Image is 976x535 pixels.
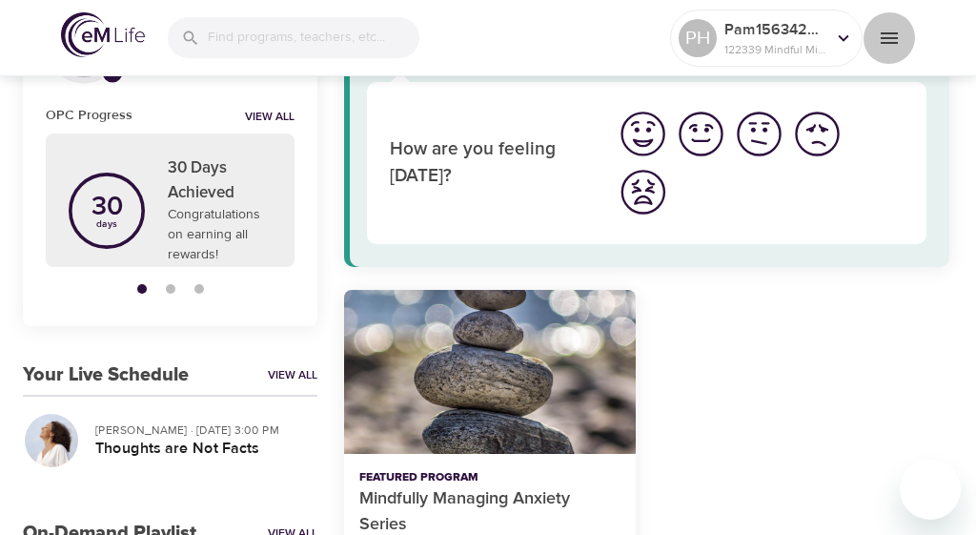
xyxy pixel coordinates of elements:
[617,166,669,218] img: worst
[46,105,132,126] h6: OPC Progress
[344,290,635,454] button: Mindfully Managing Anxiety Series
[617,108,669,160] img: great
[791,108,844,160] img: bad
[730,105,788,163] button: I'm feeling ok
[614,105,672,163] button: I'm feeling great
[788,105,846,163] button: I'm feeling bad
[61,12,145,57] img: logo
[679,19,717,57] div: PH
[900,459,961,520] iframe: Button to launch messaging window
[733,108,785,160] img: ok
[724,18,825,41] p: Pam1563429713
[95,439,302,459] h5: Thoughts are Not Facts
[672,105,730,163] button: I'm feeling good
[614,163,672,221] button: I'm feeling worst
[359,469,620,486] p: Featured Program
[245,110,295,126] a: View all notifications
[675,108,727,160] img: good
[91,220,123,228] p: days
[95,422,302,439] p: [PERSON_NAME] · [DATE] 3:00 PM
[168,205,272,265] p: Congratulations on earning all rewards!
[168,156,272,205] p: 30 Days Achieved
[268,367,317,383] a: View All
[863,11,915,64] button: menu
[23,364,189,386] h3: Your Live Schedule
[390,136,590,191] p: How are you feeling [DATE]?
[208,17,419,58] input: Find programs, teachers, etc...
[91,194,123,220] p: 30
[724,41,825,58] p: 122339 Mindful Minutes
